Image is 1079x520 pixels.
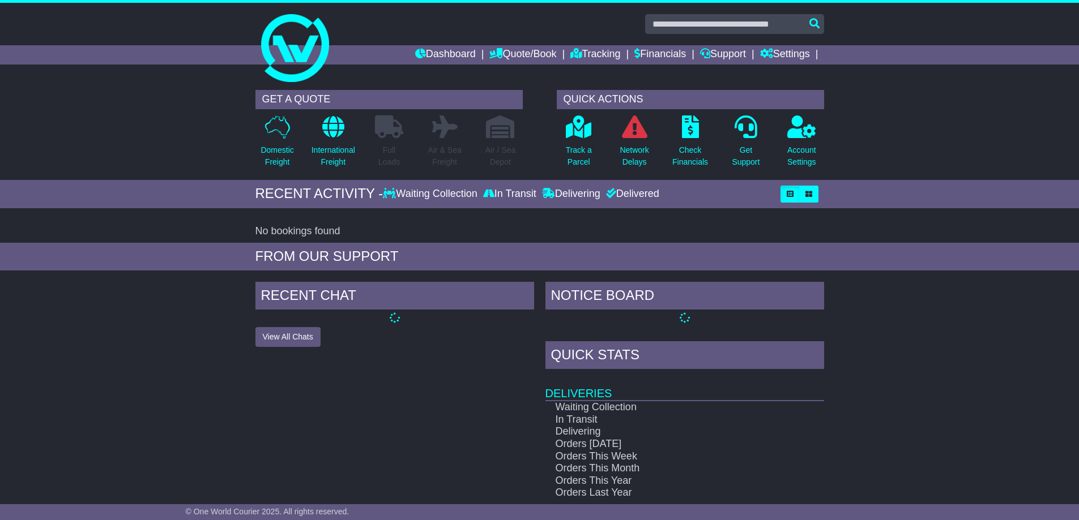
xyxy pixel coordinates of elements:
div: FROM OUR SUPPORT [255,248,824,265]
p: Track a Parcel [566,144,592,168]
td: Orders This Week [545,450,784,463]
p: International Freight [312,144,355,168]
a: Dashboard [415,45,476,65]
p: Full Loads [375,144,403,168]
div: Waiting Collection [383,188,480,200]
a: Support [700,45,746,65]
a: DomesticFreight [260,115,294,174]
p: Air & Sea Freight [428,144,462,168]
div: Delivering [539,188,603,200]
p: Get Support [732,144,760,168]
div: In Transit [480,188,539,200]
a: Quote/Book [489,45,556,65]
span: © One World Courier 2025. All rights reserved. [186,507,349,516]
div: No bookings found [255,225,824,238]
td: Orders This Month [545,462,784,475]
div: RECENT ACTIVITY - [255,186,383,202]
div: GET A QUOTE [255,90,523,109]
div: Quick Stats [545,341,824,372]
div: Delivered [603,188,659,200]
p: Air / Sea Depot [485,144,516,168]
a: AccountSettings [787,115,817,174]
button: View All Chats [255,327,321,347]
a: Financials [634,45,686,65]
td: Waiting Collection [545,401,784,414]
a: NetworkDelays [619,115,649,174]
a: Tracking [570,45,620,65]
p: Account Settings [787,144,816,168]
td: Orders [DATE] [545,438,784,450]
a: InternationalFreight [311,115,356,174]
td: Deliveries [545,372,824,401]
p: Domestic Freight [261,144,293,168]
p: Check Financials [672,144,708,168]
a: GetSupport [731,115,760,174]
p: Network Delays [620,144,649,168]
div: NOTICE BOARD [545,282,824,312]
td: Delivering [545,426,784,438]
div: RECENT CHAT [255,282,534,312]
a: CheckFinancials [672,115,709,174]
td: In Transit [545,414,784,426]
a: Settings [760,45,810,65]
a: Track aParcel [565,115,592,174]
td: Orders This Year [545,475,784,487]
td: Orders Last Year [545,487,784,499]
div: QUICK ACTIONS [557,90,824,109]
